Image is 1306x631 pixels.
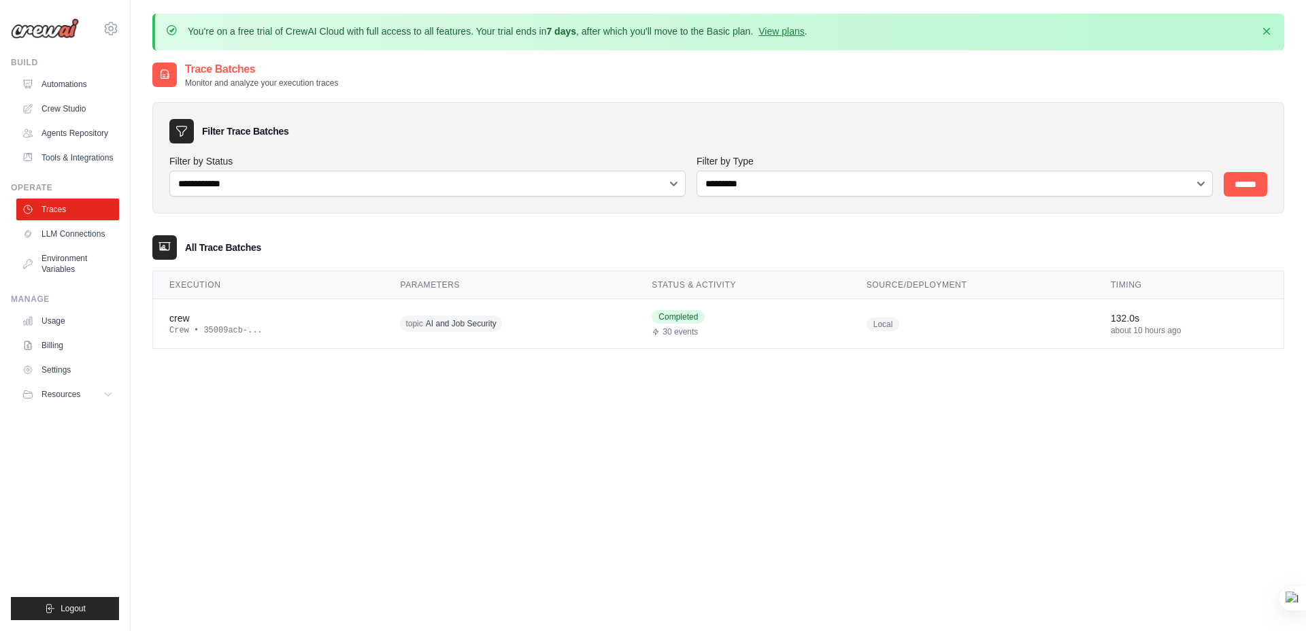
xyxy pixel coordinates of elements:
[41,389,80,400] span: Resources
[16,147,119,169] a: Tools & Integrations
[16,383,119,405] button: Resources
[16,199,119,220] a: Traces
[169,154,686,168] label: Filter by Status
[11,182,119,193] div: Operate
[652,310,705,324] span: Completed
[663,326,698,337] span: 30 events
[169,325,367,336] div: Crew • 35009acb-...
[202,124,288,138] h3: Filter Trace Batches
[11,18,79,39] img: Logo
[153,271,384,299] th: Execution
[546,26,576,37] strong: 7 days
[16,248,119,280] a: Environment Variables
[635,271,850,299] th: Status & Activity
[16,310,119,332] a: Usage
[16,73,119,95] a: Automations
[867,318,900,331] span: Local
[11,57,119,68] div: Build
[185,241,261,254] h3: All Trace Batches
[1111,325,1267,336] div: about 10 hours ago
[16,98,119,120] a: Crew Studio
[185,61,338,78] h2: Trace Batches
[16,335,119,356] a: Billing
[188,24,807,38] p: You're on a free trial of CrewAI Cloud with full access to all features. Your trial ends in , aft...
[1094,271,1284,299] th: Timing
[185,78,338,88] p: Monitor and analyze your execution traces
[1111,311,1267,325] div: 132.0s
[16,223,119,245] a: LLM Connections
[384,271,635,299] th: Parameters
[11,294,119,305] div: Manage
[426,318,497,329] span: AI and Job Security
[758,26,804,37] a: View plans
[169,311,367,325] div: crew
[697,154,1213,168] label: Filter by Type
[405,318,422,329] span: topic
[11,597,119,620] button: Logout
[850,271,1094,299] th: Source/Deployment
[61,603,86,614] span: Logout
[400,313,619,335] div: topic: AI and Job Security
[153,299,1284,349] tr: View details for crew execution
[16,122,119,144] a: Agents Repository
[16,359,119,381] a: Settings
